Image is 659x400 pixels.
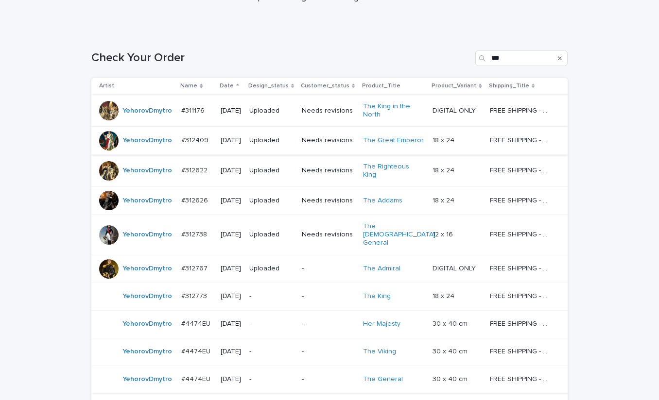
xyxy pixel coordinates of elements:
p: - [249,348,294,356]
p: 18 x 24 [433,165,456,175]
p: 30 x 40 cm [433,373,469,383]
p: 30 x 40 cm [433,318,469,328]
p: Needs revisions [302,136,355,145]
p: FREE SHIPPING - preview in 1-2 business days, after your approval delivery will take 5-10 b.d. [490,263,553,273]
p: Uploaded [249,167,294,175]
p: FREE SHIPPING - preview in 1-2 business days, after your approval delivery will take 5-10 b.d. [490,105,553,115]
a: YehorovDmytro [122,375,172,383]
tr: YehorovDmytro #4474EU#4474EU [DATE]--Her Majesty 30 x 40 cm30 x 40 cm FREE SHIPPING - preview in ... [91,310,568,338]
a: The Righteous King [363,163,424,179]
p: Product_Variant [432,81,476,91]
p: #4474EU [181,318,212,328]
a: YehorovDmytro [122,292,172,300]
p: [DATE] [221,197,242,205]
p: #4474EU [181,346,212,356]
p: 18 x 24 [433,134,456,145]
a: The Addams [363,197,402,205]
a: The King [363,292,391,300]
p: - [249,292,294,300]
p: [DATE] [221,348,242,356]
p: #4474EU [181,373,212,383]
p: [DATE] [221,136,242,145]
a: YehorovDmytro [122,348,172,356]
a: The Viking [363,348,396,356]
tr: YehorovDmytro #312626#312626 [DATE]UploadedNeeds revisionsThe Addams 18 x 2418 x 24 FREE SHIPPING... [91,187,568,215]
p: Uploaded [249,136,294,145]
a: YehorovDmytro [122,107,172,115]
p: - [249,320,294,328]
p: [DATE] [221,375,242,383]
p: Customer_status [301,81,349,91]
p: Name [180,81,197,91]
p: Needs revisions [302,167,355,175]
tr: YehorovDmytro #311176#311176 [DATE]UploadedNeeds revisionsThe King in the North DIGITAL ONLYDIGIT... [91,95,568,127]
p: - [249,375,294,383]
p: 30 x 40 cm [433,346,469,356]
a: The Admiral [363,265,400,273]
p: FREE SHIPPING - preview in 1-2 business days, after your approval delivery will take 6-10 busines... [490,373,553,383]
p: FREE SHIPPING - preview in 1-2 business days, after your approval delivery will take 6-10 busines... [490,318,553,328]
a: The General [363,375,403,383]
p: [DATE] [221,167,242,175]
a: The King in the North [363,102,424,119]
p: Artist [99,81,114,91]
p: Design_status [248,81,289,91]
p: FREE SHIPPING - preview in 1-2 business days, after your approval delivery will take 5-10 b.d. [490,229,553,239]
p: FREE SHIPPING - preview in 1-2 business days, after your approval delivery will take 6-10 busines... [490,346,553,356]
p: Date [220,81,234,91]
p: #312767 [181,263,209,273]
p: #312409 [181,134,210,145]
tr: YehorovDmytro #312622#312622 [DATE]UploadedNeeds revisionsThe Righteous King 18 x 2418 x 24 FREE ... [91,154,568,187]
p: FREE SHIPPING - preview in 1-2 business days, after your approval delivery will take 5-10 b.d. [490,165,553,175]
p: Uploaded [249,231,294,239]
a: YehorovDmytro [122,231,172,239]
p: Uploaded [249,197,294,205]
tr: YehorovDmytro #312767#312767 [DATE]Uploaded-The Admiral DIGITAL ONLYDIGITAL ONLY FREE SHIPPING - ... [91,255,568,283]
p: Uploaded [249,265,294,273]
a: YehorovDmytro [122,265,172,273]
tr: YehorovDmytro #312738#312738 [DATE]UploadedNeeds revisionsThe [DEMOGRAPHIC_DATA] General 12 x 161... [91,215,568,255]
p: Needs revisions [302,231,355,239]
p: [DATE] [221,107,242,115]
p: 18 x 24 [433,290,456,300]
a: YehorovDmytro [122,136,172,145]
input: Search [475,50,568,66]
p: Needs revisions [302,197,355,205]
p: DIGITAL ONLY [433,105,478,115]
p: 18 x 24 [433,195,456,205]
p: FREE SHIPPING - preview in 1-2 business days, after your approval delivery will take 5-10 b.d. [490,134,553,145]
p: #312622 [181,165,209,175]
tr: YehorovDmytro #312773#312773 [DATE]--The King 18 x 2418 x 24 FREE SHIPPING - preview in 1-2 busin... [91,283,568,310]
p: Product_Title [362,81,400,91]
p: - [302,348,355,356]
p: FREE SHIPPING - preview in 1-2 business days, after your approval delivery will take 5-10 b.d. [490,290,553,300]
p: DIGITAL ONLY [433,263,478,273]
p: #312738 [181,229,209,239]
p: Uploaded [249,107,294,115]
p: 12 x 16 [433,229,455,239]
p: #312626 [181,195,210,205]
p: #311176 [181,105,207,115]
p: [DATE] [221,231,242,239]
p: Needs revisions [302,107,355,115]
a: YehorovDmytro [122,167,172,175]
p: FREE SHIPPING - preview in 1-2 business days, after your approval delivery will take 5-10 b.d. [490,195,553,205]
p: - [302,292,355,300]
p: [DATE] [221,292,242,300]
a: YehorovDmytro [122,197,172,205]
p: [DATE] [221,320,242,328]
a: YehorovDmytro [122,320,172,328]
p: - [302,265,355,273]
p: - [302,375,355,383]
tr: YehorovDmytro #312409#312409 [DATE]UploadedNeeds revisionsThe Great Emperor 18 x 2418 x 24 FREE S... [91,127,568,154]
a: The Great Emperor [363,136,424,145]
tr: YehorovDmytro #4474EU#4474EU [DATE]--The Viking 30 x 40 cm30 x 40 cm FREE SHIPPING - preview in 1... [91,338,568,366]
a: The [DEMOGRAPHIC_DATA] General [363,222,435,247]
p: - [302,320,355,328]
tr: YehorovDmytro #4474EU#4474EU [DATE]--The General 30 x 40 cm30 x 40 cm FREE SHIPPING - preview in ... [91,366,568,393]
p: Shipping_Title [489,81,529,91]
h1: Check Your Order [91,51,471,65]
p: #312773 [181,290,209,300]
p: [DATE] [221,265,242,273]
